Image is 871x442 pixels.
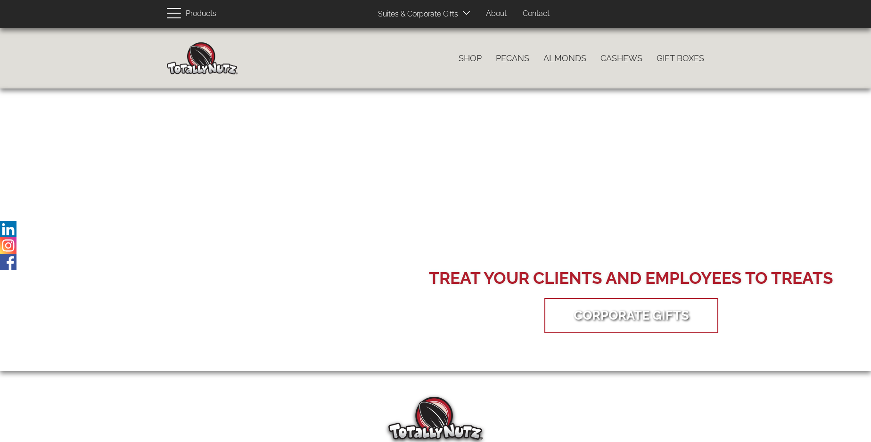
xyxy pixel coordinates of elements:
[167,42,238,74] img: Home
[388,397,483,440] img: Totally Nutz Logo
[649,48,711,68] a: Gift Boxes
[536,48,593,68] a: Almonds
[429,266,833,290] div: Treat your Clients and Employees to Treats
[516,5,557,23] a: Contact
[593,48,649,68] a: Cashews
[186,7,216,21] span: Products
[559,300,703,330] a: Corporate Gifts
[371,5,461,24] a: Suites & Corporate Gifts
[489,48,536,68] a: Pecans
[479,5,514,23] a: About
[452,48,489,68] a: Shop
